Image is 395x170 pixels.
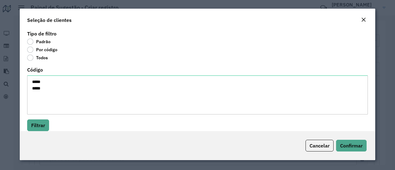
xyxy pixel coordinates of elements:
em: Fechar [361,17,366,22]
h4: Seleção de clientes [27,16,72,24]
button: Filtrar [27,119,49,131]
label: Código [27,66,43,73]
button: Confirmar [336,140,367,151]
label: Padrão [27,39,51,45]
span: Cancelar [310,143,330,149]
label: Todos [27,55,48,61]
button: Close [359,16,368,24]
label: Por código [27,47,57,53]
span: Confirmar [340,143,363,149]
button: Cancelar [306,140,334,151]
label: Tipo de filtro [27,30,56,37]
